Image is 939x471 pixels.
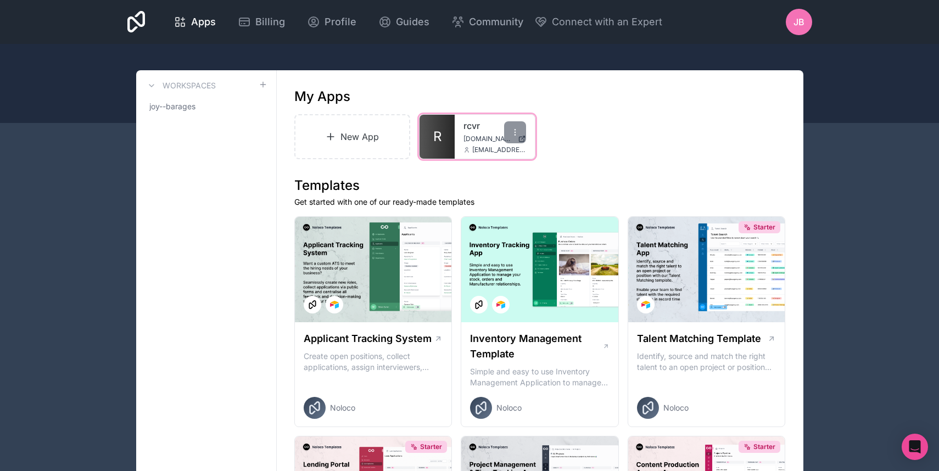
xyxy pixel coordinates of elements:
h1: Templates [294,177,786,194]
p: Simple and easy to use Inventory Management Application to manage your stock, orders and Manufact... [470,366,610,388]
h3: Workspaces [163,80,216,91]
span: joy--barages [149,101,195,112]
span: Noloco [663,402,689,413]
a: Billing [229,10,294,34]
span: Connect with an Expert [552,14,662,30]
button: Connect with an Expert [534,14,662,30]
span: Billing [255,14,285,30]
span: Noloco [496,402,522,413]
span: Apps [191,14,216,30]
span: Profile [325,14,356,30]
p: Get started with one of our ready-made templates [294,197,786,208]
a: Workspaces [145,79,216,92]
p: Create open positions, collect applications, assign interviewers, centralise candidate feedback a... [304,351,443,373]
img: Airtable Logo [330,300,339,309]
a: New App [294,114,411,159]
span: [EMAIL_ADDRESS][DOMAIN_NAME] [472,145,526,154]
span: Starter [753,442,775,451]
a: [DOMAIN_NAME] [463,134,526,143]
a: R [420,115,455,159]
div: Open Intercom Messenger [902,434,928,460]
h1: My Apps [294,88,350,105]
span: Starter [420,442,442,451]
a: Profile [298,10,365,34]
a: Community [443,10,532,34]
span: Starter [753,223,775,232]
span: [DOMAIN_NAME] [463,134,513,143]
a: rcvr [463,119,526,132]
span: Noloco [330,402,355,413]
a: Guides [370,10,438,34]
h1: Talent Matching Template [637,331,761,346]
span: Community [469,14,523,30]
span: JB [793,15,804,29]
p: Identify, source and match the right talent to an open project or position with our Talent Matchi... [637,351,776,373]
a: Apps [165,10,225,34]
span: Guides [396,14,429,30]
span: R [433,128,441,145]
img: Airtable Logo [641,300,650,309]
h1: Inventory Management Template [470,331,602,362]
h1: Applicant Tracking System [304,331,432,346]
img: Airtable Logo [496,300,505,309]
a: joy--barages [145,97,267,116]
